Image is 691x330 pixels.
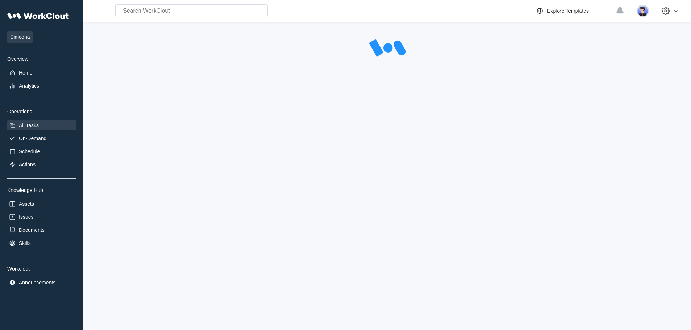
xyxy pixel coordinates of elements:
a: Assets [7,199,76,209]
div: Announcements [19,280,55,285]
div: Explore Templates [547,8,589,14]
div: Skills [19,240,31,246]
div: Home [19,70,32,76]
div: Workclout [7,266,76,272]
div: Documents [19,227,45,233]
a: Documents [7,225,76,235]
div: Overview [7,56,76,62]
a: Home [7,68,76,78]
span: Simcona [7,31,33,43]
div: Assets [19,201,34,207]
a: Issues [7,212,76,222]
a: Announcements [7,277,76,288]
a: Analytics [7,81,76,91]
div: Issues [19,214,33,220]
a: On-Demand [7,133,76,143]
div: Actions [19,162,36,167]
a: Schedule [7,146,76,156]
a: All Tasks [7,120,76,130]
div: Analytics [19,83,39,89]
div: Schedule [19,149,40,154]
div: All Tasks [19,122,39,128]
a: Explore Templates [535,7,612,15]
img: user-5.png [637,5,649,17]
div: On-Demand [19,135,46,141]
input: Search WorkClout [115,4,268,17]
a: Skills [7,238,76,248]
a: Actions [7,159,76,170]
div: Operations [7,109,76,114]
div: Knowledge Hub [7,187,76,193]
